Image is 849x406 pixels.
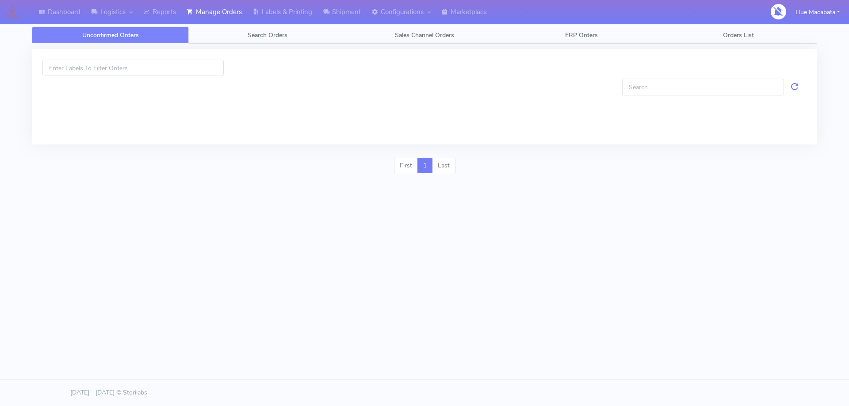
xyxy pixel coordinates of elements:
[395,31,454,39] span: Sales Channel Orders
[417,158,432,174] a: 1
[723,31,754,39] span: Orders List
[248,31,287,39] span: Search Orders
[42,60,224,76] input: Enter Labels To Filter Orders
[82,31,139,39] span: Unconfirmed Orders
[622,79,784,95] input: Search
[32,27,817,44] ul: Tabs
[565,31,598,39] span: ERP Orders
[789,3,846,21] button: Llue Macabata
